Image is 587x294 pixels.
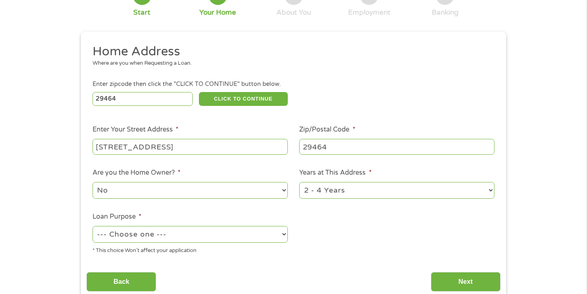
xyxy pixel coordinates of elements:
div: Your Home [199,8,236,17]
input: Back [86,272,156,292]
label: Years at This Address [299,169,371,177]
input: Enter Zipcode (e.g 01510) [93,92,193,106]
label: Zip/Postal Code [299,125,355,134]
button: CLICK TO CONTINUE [199,92,288,106]
label: Are you the Home Owner? [93,169,181,177]
label: Enter Your Street Address [93,125,179,134]
input: 1 Main Street [93,139,288,154]
div: Employment [348,8,391,17]
label: Loan Purpose [93,213,141,221]
div: Where are you when Requesting a Loan. [93,59,489,68]
h2: Home Address [93,44,489,60]
div: * This choice Won’t affect your application [93,244,288,255]
div: Start [133,8,150,17]
div: Banking [432,8,459,17]
input: Next [431,272,501,292]
div: Enter zipcode then click the "CLICK TO CONTINUE" button below. [93,80,494,89]
div: About You [276,8,311,17]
